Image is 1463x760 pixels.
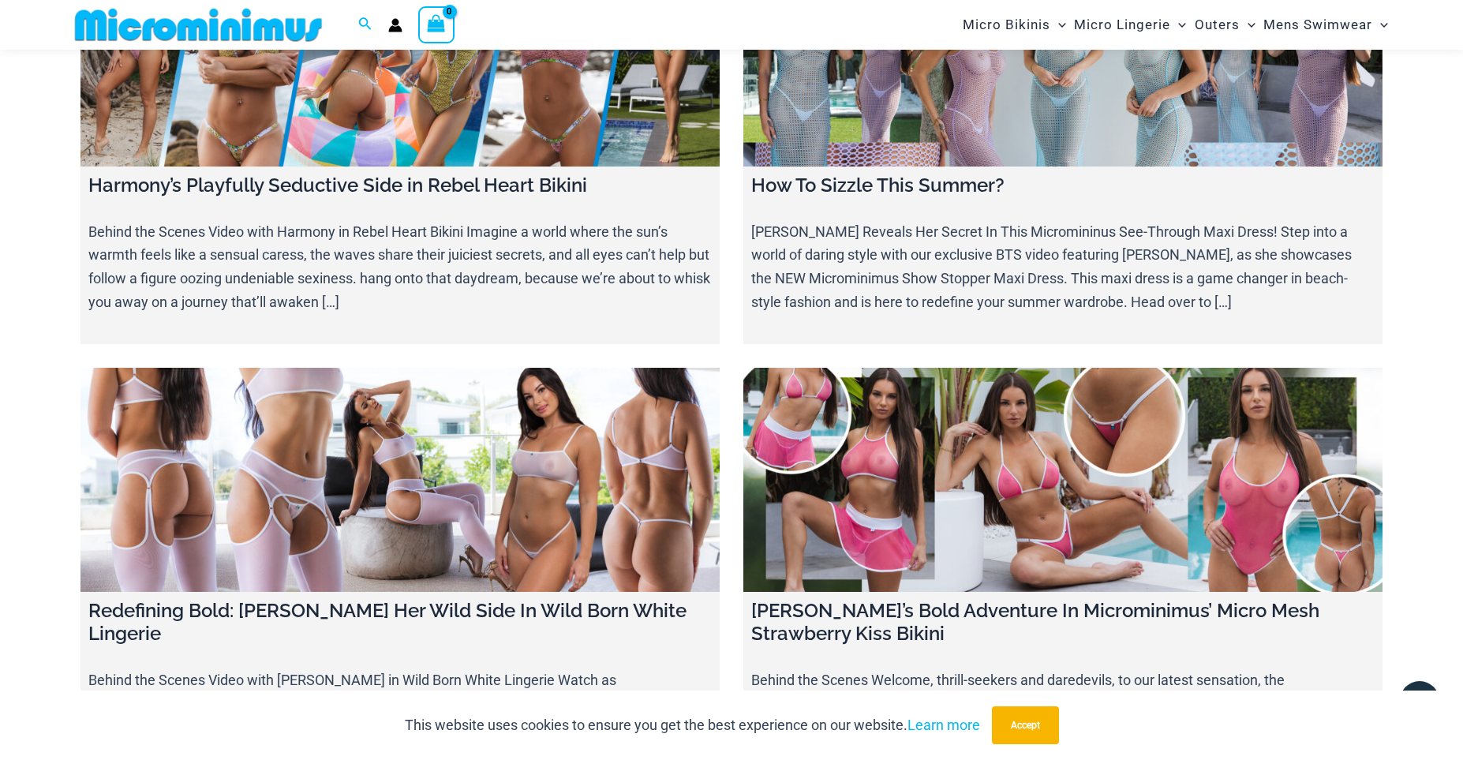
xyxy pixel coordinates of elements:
a: Tayla’s Bold Adventure In Microminimus’ Micro Mesh Strawberry Kiss Bikini [743,368,1383,592]
span: Outers [1195,5,1240,45]
h4: Redefining Bold: [PERSON_NAME] Her Wild Side In Wild Born White Lingerie [88,600,712,646]
p: Behind the Scenes Video with Harmony in Rebel Heart Bikini Imagine a world where the sun’s warmth... [88,220,712,314]
a: Learn more [907,717,980,733]
a: Micro BikinisMenu ToggleMenu Toggle [959,5,1070,45]
span: Mens Swimwear [1263,5,1372,45]
a: OutersMenu ToggleMenu Toggle [1191,5,1259,45]
h4: Harmony’s Playfully Seductive Side in Rebel Heart Bikini [88,174,712,197]
span: Menu Toggle [1170,5,1186,45]
h4: [PERSON_NAME]’s Bold Adventure In Microminimus’ Micro Mesh Strawberry Kiss Bikini [751,600,1375,646]
span: Micro Bikinis [963,5,1050,45]
span: Menu Toggle [1372,5,1388,45]
span: Micro Lingerie [1074,5,1170,45]
a: Search icon link [358,15,372,35]
a: Redefining Bold: Heather Unleashes Her Wild Side In Wild Born White Lingerie [80,368,720,592]
button: Accept [992,706,1059,744]
p: [PERSON_NAME] Reveals Her Secret In This Micromininus See-Through Maxi Dress! Step into a world o... [751,220,1375,314]
span: Menu Toggle [1050,5,1066,45]
nav: Site Navigation [956,2,1394,47]
a: Micro LingerieMenu ToggleMenu Toggle [1070,5,1190,45]
img: MM SHOP LOGO FLAT [69,7,328,43]
a: View Shopping Cart, empty [418,6,455,43]
h4: How To Sizzle This Summer? [751,174,1375,197]
span: Menu Toggle [1240,5,1255,45]
a: Mens SwimwearMenu ToggleMenu Toggle [1259,5,1392,45]
p: This website uses cookies to ensure you get the best experience on our website. [405,713,980,737]
a: Account icon link [388,18,402,32]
